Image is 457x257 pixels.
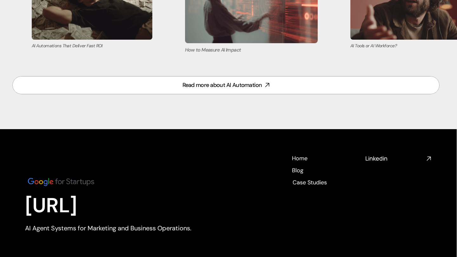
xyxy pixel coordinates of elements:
[292,155,308,162] p: Home
[12,76,440,94] a: Read more about AI Automation
[292,167,303,174] a: Blog
[365,155,424,162] h4: Linkedin
[292,179,328,186] a: Case Studies
[292,167,303,175] p: Blog
[185,47,318,54] p: How to Measure AI Impact
[182,81,262,89] div: Read more about AI Automation
[25,194,200,218] p: [URL]
[365,155,431,162] a: Linkedin
[293,179,327,187] p: Case Studies
[292,155,308,161] a: Home
[365,155,431,162] nav: Social media links
[32,43,152,49] p: AI Automations That Deliver Fast ROI
[292,155,358,186] nav: Footer navigation
[25,224,200,233] p: AI Agent Systems for Marketing and Business Operations.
